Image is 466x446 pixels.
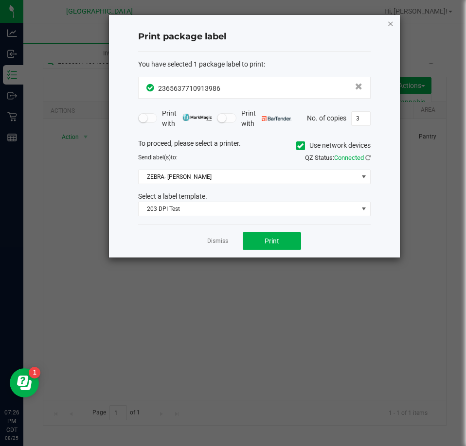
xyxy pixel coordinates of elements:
div: : [138,59,371,69]
span: In Sync [146,83,156,93]
span: Print with [162,108,212,129]
span: No. of copies [307,114,346,121]
span: You have selected 1 package label to print [138,60,264,68]
span: Print with [241,108,291,129]
span: Connected [334,154,364,161]
h4: Print package label [138,31,371,43]
label: Use network devices [296,140,371,151]
span: Print [265,237,279,245]
iframe: Resource center [10,368,39,397]
a: Dismiss [207,237,228,245]
img: mark_magic_cybra.png [182,114,212,121]
span: ZEBRA- [PERSON_NAME] [139,170,358,184]
span: label(s) [151,154,171,161]
span: QZ Status: [305,154,371,161]
span: 203 DPI Test [139,202,358,216]
div: To proceed, please select a printer. [131,138,378,153]
button: Print [243,232,301,250]
span: Send to: [138,154,178,161]
span: 2365637710913986 [158,85,220,92]
div: Select a label template. [131,191,378,202]
img: bartender.png [262,116,291,121]
iframe: Resource center unread badge [29,367,40,378]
